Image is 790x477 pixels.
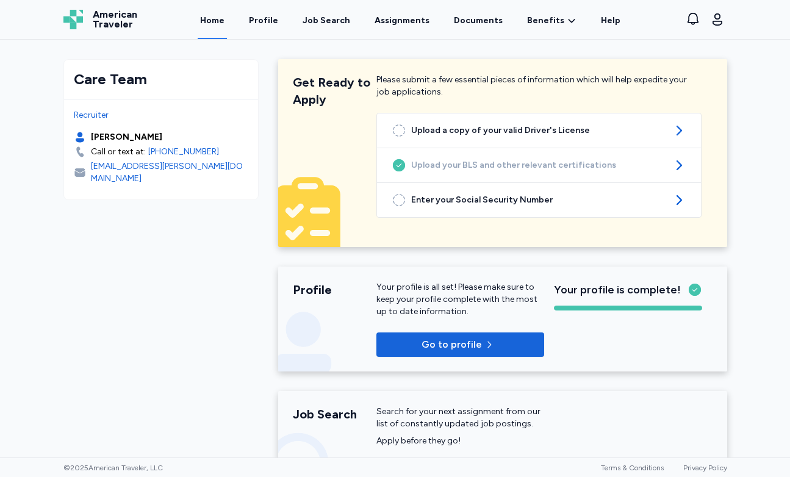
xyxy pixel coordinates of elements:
span: © 2025 American Traveler, LLC [63,463,163,473]
div: Care Team [74,70,248,89]
div: [PERSON_NAME] [91,131,162,143]
a: Terms & Conditions [601,464,664,472]
div: Job Search [293,406,377,423]
span: Upload your BLS and other relevant certifications [411,159,667,171]
span: American Traveler [93,10,137,29]
img: Logo [63,10,83,29]
div: Job Search [303,15,350,27]
div: Get Ready to Apply [293,74,377,108]
div: Your profile is all set! Please make sure to keep your profile complete with the most up to date ... [376,281,544,318]
a: Privacy Policy [683,464,727,472]
div: Profile [293,281,377,298]
div: Recruiter [74,109,248,121]
span: Benefits [527,15,564,27]
a: Benefits [527,15,576,27]
span: Your profile is complete! [554,281,681,298]
div: Call or text at: [91,146,146,158]
a: [PHONE_NUMBER] [148,146,219,158]
button: Go to profile [376,332,544,357]
span: Enter your Social Security Number [411,194,667,206]
div: [EMAIL_ADDRESS][PERSON_NAME][DOMAIN_NAME] [91,160,248,185]
a: Home [198,1,227,39]
span: Go to profile [422,337,482,352]
span: Upload a copy of your valid Driver's License [411,124,667,137]
div: Apply before they go! [376,435,544,447]
div: Please submit a few essential pieces of information which will help expedite your job applications. [376,74,702,108]
div: Search for your next assignment from our list of constantly updated job postings. [376,406,544,430]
